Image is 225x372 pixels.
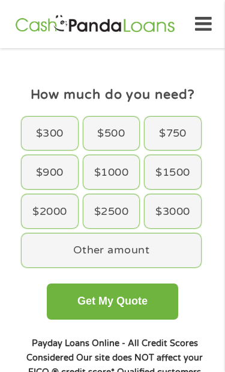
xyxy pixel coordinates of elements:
[47,284,178,320] button: Get My Quote
[83,194,140,228] div: $2500
[145,117,201,150] div: $750
[22,155,78,189] div: $900
[22,117,78,150] div: $300
[22,194,78,228] div: $2000
[83,117,140,150] div: $500
[13,14,177,35] img: GetLoanNow Logo
[26,338,198,363] strong: Payday Loans Online - All Credit Scores Considered
[145,155,201,189] div: $1500
[145,194,201,228] div: $3000
[83,155,140,189] div: $1000
[22,234,201,267] div: Other amount
[19,86,206,103] h4: How much do you need?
